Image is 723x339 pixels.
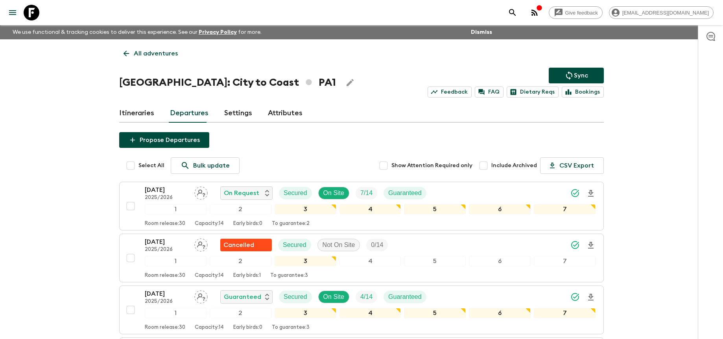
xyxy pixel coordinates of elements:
[323,240,355,250] p: Not On Site
[224,104,252,123] a: Settings
[145,324,185,331] p: Room release: 30
[586,189,596,198] svg: Download Onboarding
[366,239,388,251] div: Trip Fill
[220,239,272,251] div: Flash Pack cancellation
[404,204,466,214] div: 5
[145,298,188,305] p: 2025/2026
[318,187,349,199] div: On Site
[534,256,596,266] div: 7
[193,161,230,170] p: Bulk update
[145,273,185,279] p: Room release: 30
[210,256,271,266] div: 2
[586,241,596,250] svg: Download Onboarding
[279,291,312,303] div: Secured
[284,292,307,302] p: Secured
[210,204,271,214] div: 2
[145,195,188,201] p: 2025/2026
[356,291,377,303] div: Trip Fill
[119,182,604,230] button: [DATE]2025/2026Assign pack leaderOn RequestSecuredOn SiteTrip FillGuaranteed1234567Room release:3...
[138,162,164,169] span: Select All
[272,324,310,331] p: To guarantee: 3
[475,87,504,98] a: FAQ
[194,189,208,195] span: Assign pack leader
[233,273,261,279] p: Early birds: 1
[223,240,254,250] p: Cancelled
[145,221,185,227] p: Room release: 30
[145,247,188,253] p: 2025/2026
[194,241,208,247] span: Assign pack leader
[145,237,188,247] p: [DATE]
[391,162,472,169] span: Show Attention Required only
[469,308,531,318] div: 6
[145,204,207,214] div: 1
[318,291,349,303] div: On Site
[170,104,208,123] a: Departures
[469,204,531,214] div: 6
[270,273,308,279] p: To guarantee: 3
[275,308,336,318] div: 3
[570,240,580,250] svg: Synced Successfully
[284,188,307,198] p: Secured
[404,308,466,318] div: 5
[570,188,580,198] svg: Synced Successfully
[233,221,262,227] p: Early birds: 0
[194,293,208,299] span: Assign pack leader
[428,87,472,98] a: Feedback
[404,256,466,266] div: 5
[360,188,373,198] p: 7 / 14
[534,204,596,214] div: 7
[323,188,344,198] p: On Site
[283,240,306,250] p: Secured
[5,5,20,20] button: menu
[549,6,603,19] a: Give feedback
[505,5,520,20] button: search adventures
[339,204,401,214] div: 4
[272,221,310,227] p: To guarantee: 2
[210,308,271,318] div: 2
[9,25,265,39] p: We use functional & tracking cookies to deliver this experience. See our for more.
[275,256,336,266] div: 3
[388,292,422,302] p: Guaranteed
[134,49,178,58] p: All adventures
[562,87,604,98] a: Bookings
[618,10,713,16] span: [EMAIL_ADDRESS][DOMAIN_NAME]
[119,104,154,123] a: Itineraries
[339,256,401,266] div: 4
[224,292,261,302] p: Guaranteed
[549,68,604,83] button: Sync adventure departures to the booking engine
[119,46,182,61] a: All adventures
[275,204,336,214] div: 3
[317,239,360,251] div: Not On Site
[195,324,224,331] p: Capacity: 14
[145,308,207,318] div: 1
[342,75,358,90] button: Edit Adventure Title
[119,132,209,148] button: Propose Departures
[491,162,537,169] span: Include Archived
[278,239,311,251] div: Secured
[195,273,224,279] p: Capacity: 14
[507,87,559,98] a: Dietary Reqs
[534,308,596,318] div: 7
[145,289,188,298] p: [DATE]
[171,157,240,174] a: Bulk update
[586,293,596,302] svg: Download Onboarding
[233,324,262,331] p: Early birds: 0
[119,234,604,282] button: [DATE]2025/2026Assign pack leaderFlash Pack cancellationSecuredNot On SiteTrip Fill1234567Room re...
[388,188,422,198] p: Guaranteed
[224,188,259,198] p: On Request
[469,256,531,266] div: 6
[339,308,401,318] div: 4
[279,187,312,199] div: Secured
[574,71,588,80] p: Sync
[356,187,377,199] div: Trip Fill
[561,10,602,16] span: Give feedback
[199,29,237,35] a: Privacy Policy
[119,286,604,334] button: [DATE]2025/2026Assign pack leaderGuaranteedSecuredOn SiteTrip FillGuaranteed1234567Room release:3...
[195,221,224,227] p: Capacity: 14
[323,292,344,302] p: On Site
[145,256,207,266] div: 1
[570,292,580,302] svg: Synced Successfully
[540,157,604,174] button: CSV Export
[119,75,336,90] h1: [GEOGRAPHIC_DATA]: City to Coast PA1
[469,27,494,38] button: Dismiss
